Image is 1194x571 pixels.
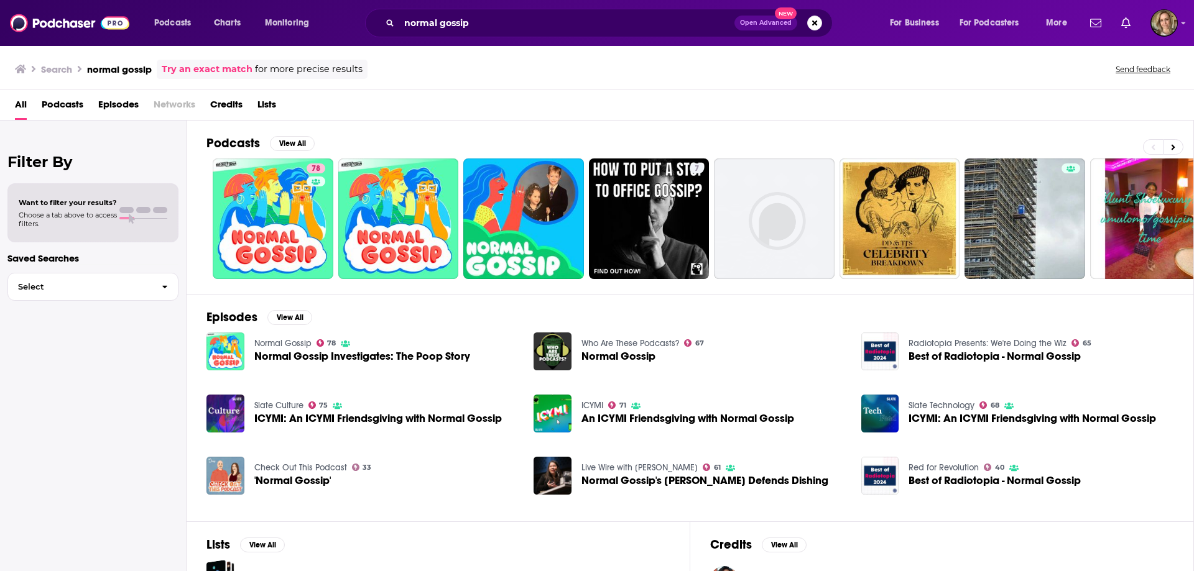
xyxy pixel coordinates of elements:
span: Open Advanced [740,20,792,26]
a: 75 [308,401,328,409]
button: Select [7,273,178,301]
h2: Podcasts [206,135,260,151]
a: 61 [703,464,721,471]
a: Lists [257,94,276,120]
a: ICYMI: An ICYMI Friendsgiving with Normal Gossip [861,395,899,432]
img: Normal Gossip [534,332,572,370]
span: Select [8,283,152,291]
button: open menu [146,13,207,33]
button: View All [267,310,312,325]
a: 7 [589,158,710,279]
a: An ICYMI Friendsgiving with Normal Gossip [581,413,794,424]
span: 78 [327,340,336,346]
span: 33 [363,465,371,470]
span: 61 [714,465,721,470]
a: Red for Revolution [909,462,979,473]
a: 78 [317,339,336,347]
a: ListsView All [206,537,285,552]
a: 'Normal Gossip' [254,475,331,486]
span: For Podcasters [960,14,1019,32]
span: for more precise results [255,62,363,76]
a: Normal Gossip [254,338,312,349]
a: Try an exact match [162,62,252,76]
a: 68 [979,401,999,409]
a: 67 [684,339,704,347]
img: An ICYMI Friendsgiving with Normal Gossip [534,395,572,432]
span: 7 [695,163,699,175]
span: Charts [214,14,241,32]
a: Podcasts [42,94,83,120]
a: Best of Radiotopia - Normal Gossip [909,351,1081,362]
img: Normal Gossip Investigates: The Poop Story [206,332,244,370]
span: Normal Gossip's [PERSON_NAME] Defends Dishing [581,475,828,486]
h2: Filter By [7,153,178,171]
input: Search podcasts, credits, & more... [399,13,734,33]
a: Episodes [98,94,139,120]
img: Normal Gossip's Kelsey McKinney Defends Dishing [534,457,572,495]
img: ICYMI: An ICYMI Friendsgiving with Normal Gossip [206,395,244,432]
a: 78 [307,163,325,173]
a: Show notifications dropdown [1116,12,1136,34]
img: Best of Radiotopia - Normal Gossip [861,332,899,370]
a: Credits [210,94,243,120]
a: ICYMI [581,400,603,411]
div: Search podcasts, credits, & more... [377,9,845,37]
a: EpisodesView All [206,309,312,325]
button: View All [762,537,807,552]
a: Show notifications dropdown [1085,12,1106,34]
a: Live Wire with Luke Burbank [581,462,698,473]
button: View All [240,537,285,552]
a: Who Are These Podcasts? [581,338,679,349]
a: Slate Culture [254,400,303,411]
button: open menu [881,13,955,33]
span: 68 [991,403,999,408]
button: open menu [951,13,1037,33]
button: Send feedback [1112,64,1174,75]
h3: normal gossip [87,63,152,75]
a: Charts [206,13,248,33]
button: View All [270,136,315,151]
a: Normal Gossip's Kelsey McKinney Defends Dishing [581,475,828,486]
a: Radiotopia Presents: We're Doing the Wiz [909,338,1067,349]
a: Slate Technology [909,400,974,411]
a: Normal Gossip Investigates: The Poop Story [254,351,470,362]
span: 75 [319,403,328,408]
span: For Business [890,14,939,32]
img: 'Normal Gossip' [206,457,244,495]
a: Normal Gossip [581,351,655,362]
a: 7 [690,163,704,173]
a: 33 [352,464,372,471]
a: Check Out This Podcast [254,462,347,473]
img: Podchaser - Follow, Share and Rate Podcasts [10,11,129,35]
h2: Lists [206,537,230,552]
button: Open AdvancedNew [734,16,797,30]
img: Best of Radiotopia - Normal Gossip [861,457,899,495]
span: 78 [312,163,320,175]
button: open menu [1037,13,1083,33]
span: Monitoring [265,14,309,32]
a: ICYMI: An ICYMI Friendsgiving with Normal Gossip [909,413,1156,424]
a: ICYMI: An ICYMI Friendsgiving with Normal Gossip [254,413,502,424]
span: More [1046,14,1067,32]
h2: Credits [710,537,752,552]
a: Best of Radiotopia - Normal Gossip [909,475,1081,486]
span: 65 [1083,340,1091,346]
span: 71 [619,403,626,408]
h2: Episodes [206,309,257,325]
a: All [15,94,27,120]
